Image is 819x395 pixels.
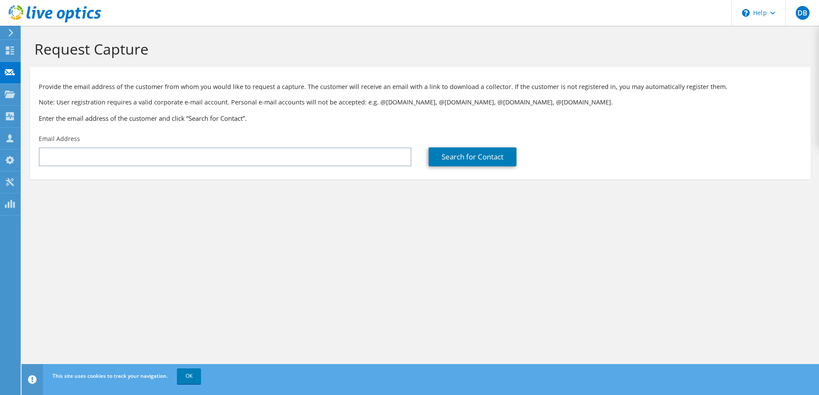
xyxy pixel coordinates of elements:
[39,82,802,92] p: Provide the email address of the customer from whom you would like to request a capture. The cust...
[34,40,802,58] h1: Request Capture
[796,6,810,20] span: DB
[429,147,516,166] a: Search for Contact
[53,372,168,380] span: This site uses cookies to track your navigation.
[742,9,750,17] svg: \n
[39,98,802,107] p: Note: User registration requires a valid corporate e-mail account. Personal e-mail accounts will ...
[39,113,802,123] h3: Enter the email address of the customer and click “Search for Contact”.
[177,368,201,384] a: OK
[39,135,80,143] label: Email Address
